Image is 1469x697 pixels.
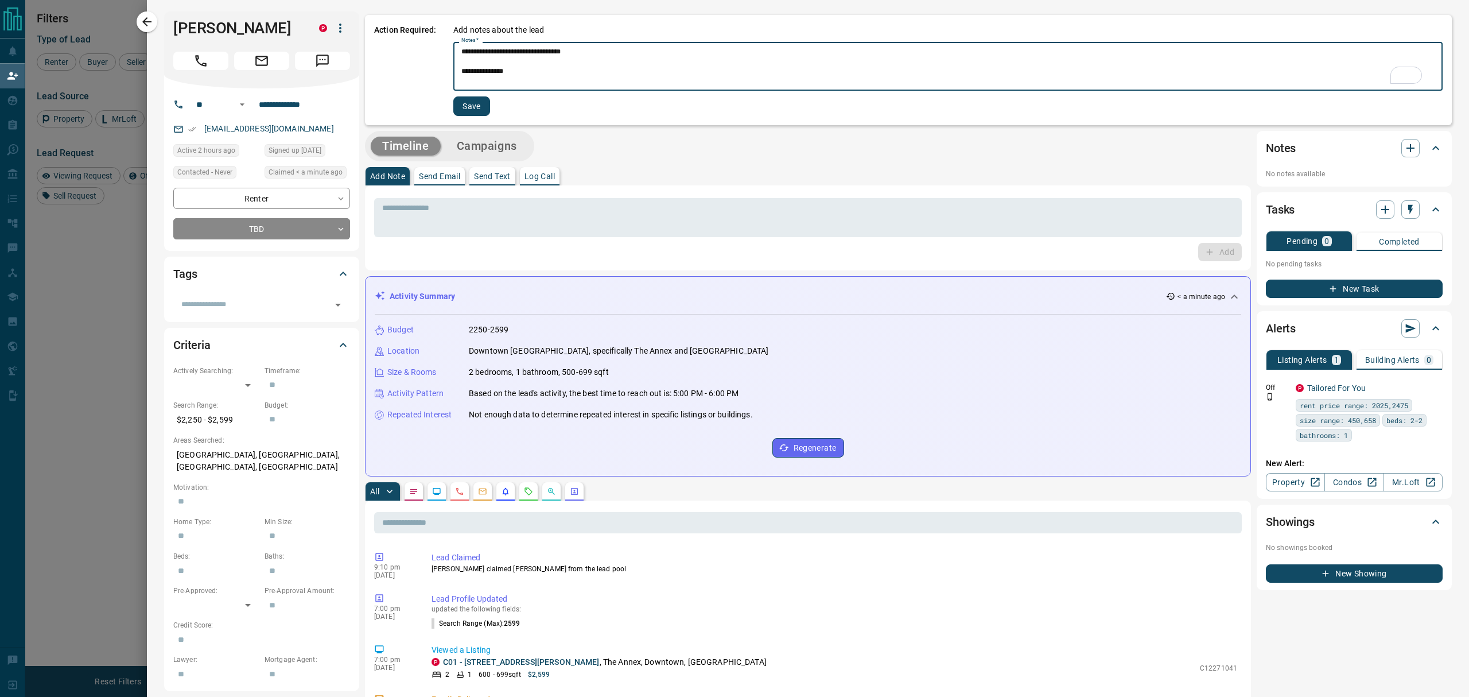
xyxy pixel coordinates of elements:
p: Completed [1379,238,1420,246]
p: Repeated Interest [387,409,452,421]
svg: Listing Alerts [501,487,510,496]
p: $2,250 - $2,599 [173,411,259,429]
a: Condos [1324,473,1383,491]
p: Off [1266,382,1289,393]
p: Viewed a Listing [432,644,1237,656]
div: TBD [173,218,350,239]
svg: Agent Actions [570,487,579,496]
p: Size & Rooms [387,366,437,378]
p: 2 [445,669,449,680]
button: New Showing [1266,564,1443,583]
p: Action Required: [374,24,436,116]
p: Send Text [474,172,511,180]
p: Budget [387,324,414,336]
p: Log Call [524,172,555,180]
p: Beds: [173,551,259,562]
h2: Alerts [1266,319,1296,338]
h2: Tasks [1266,200,1295,219]
p: Lead Claimed [432,552,1237,564]
p: [DATE] [374,571,414,579]
p: Search Range (Max) : [432,618,520,629]
button: Campaigns [445,137,528,156]
p: 2 bedrooms, 1 bathroom, 500-699 sqft [469,366,609,378]
p: Home Type: [173,517,259,527]
svg: Opportunities [547,487,556,496]
span: Contacted - Never [177,166,232,178]
svg: Lead Browsing Activity [432,487,441,496]
p: [GEOGRAPHIC_DATA], [GEOGRAPHIC_DATA], [GEOGRAPHIC_DATA], [GEOGRAPHIC_DATA] [173,446,350,477]
p: Activity Summary [390,291,455,303]
div: Fri Aug 15 2025 [265,166,350,182]
p: Areas Searched: [173,435,350,446]
p: $2,599 [528,669,550,680]
svg: Notes [409,487,418,496]
a: Tailored For You [1307,384,1366,393]
span: Active 2 hours ago [177,145,235,156]
p: Motivation: [173,482,350,493]
div: Tags [173,260,350,288]
div: property.ca [319,24,327,32]
p: 0 [1324,237,1329,245]
p: [DATE] [374,664,414,672]
div: Renter [173,188,350,209]
p: Mortgage Agent: [265,655,350,665]
p: 1 [468,669,472,680]
span: rent price range: 2025,2475 [1300,400,1408,411]
p: Lawyer: [173,655,259,665]
p: 600 - 699 sqft [479,669,520,680]
p: No showings booked [1266,543,1443,553]
p: Activity Pattern [387,388,444,400]
button: Regenerate [772,438,844,458]
p: Not enough data to determine repeated interest in specific listings or buildings. [469,409,753,421]
svg: Push Notification Only [1266,393,1274,401]
p: Min Size: [265,517,350,527]
p: 9:10 pm [374,563,414,571]
h1: [PERSON_NAME] [173,19,302,37]
p: Timeframe: [265,366,350,376]
div: property.ca [432,658,440,666]
p: Lead Profile Updated [432,593,1237,605]
p: 2250-2599 [469,324,508,336]
span: Email [234,52,289,70]
span: bathrooms: 1 [1300,429,1348,441]
h2: Notes [1266,139,1296,157]
p: Actively Searching: [173,366,259,376]
p: Location [387,345,419,357]
a: Mr.Loft [1383,473,1443,491]
p: Add notes about the lead [453,24,544,36]
p: Search Range: [173,400,259,411]
p: 1 [1334,356,1339,364]
p: [PERSON_NAME] claimed [PERSON_NAME] from the lead pool [432,564,1237,574]
span: size range: 450,658 [1300,415,1376,426]
p: Baths: [265,551,350,562]
svg: Email Verified [188,125,196,133]
div: Activity Summary< a minute ago [375,286,1241,307]
div: property.ca [1296,384,1304,392]
div: Alerts [1266,315,1443,342]
p: Send Email [419,172,460,180]
svg: Emails [478,487,487,496]
p: Pre-Approval Amount: [265,586,350,596]
p: < a minute ago [1177,292,1225,302]
textarea: To enrich screen reader interactions, please activate Accessibility in Grammarly extension settings [461,47,1424,86]
div: Tasks [1266,196,1443,223]
button: Open [330,297,346,313]
span: Signed up [DATE] [269,145,321,156]
a: C01 - [STREET_ADDRESS][PERSON_NAME] [443,657,600,667]
p: Budget: [265,400,350,411]
button: Open [235,98,249,111]
p: Listing Alerts [1277,356,1327,364]
p: Credit Score: [173,620,350,630]
h2: Tags [173,265,197,283]
div: Notes [1266,134,1443,162]
p: [DATE] [374,613,414,621]
p: Pending [1287,237,1318,245]
h2: Criteria [173,336,211,354]
div: Thu Aug 14 2025 [265,144,350,160]
p: C12271041 [1200,663,1237,673]
a: Property [1266,473,1325,491]
span: beds: 2-2 [1386,415,1423,426]
svg: Calls [455,487,464,496]
p: Based on the lead's activity, the best time to reach out is: 5:00 PM - 6:00 PM [469,388,739,400]
span: 2599 [504,619,520,628]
